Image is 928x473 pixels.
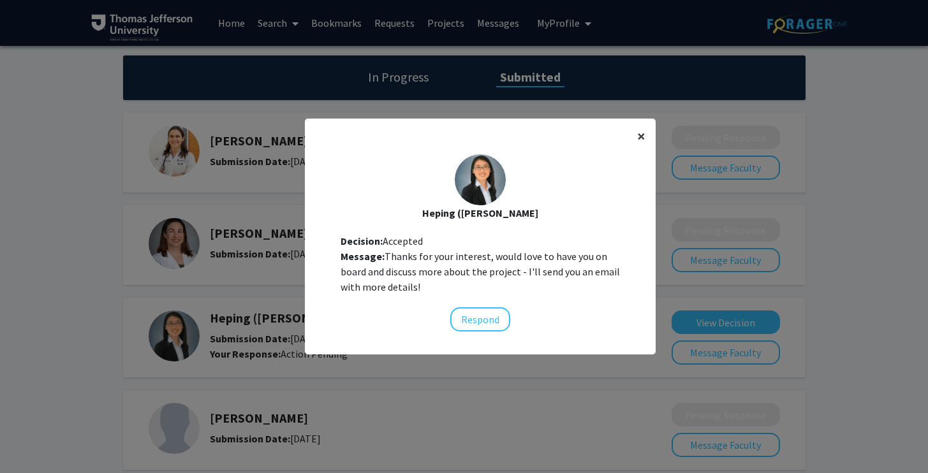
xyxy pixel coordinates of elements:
[637,126,645,146] span: ×
[341,249,620,295] div: Thanks for your interest, would love to have you on board and discuss more about the project - I'...
[627,119,656,154] button: Close
[341,233,620,249] div: Accepted
[450,307,510,331] button: Respond
[341,235,383,247] b: Decision:
[341,250,385,263] b: Message:
[10,416,54,463] iframe: Chat
[315,205,645,221] div: Heping ([PERSON_NAME]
